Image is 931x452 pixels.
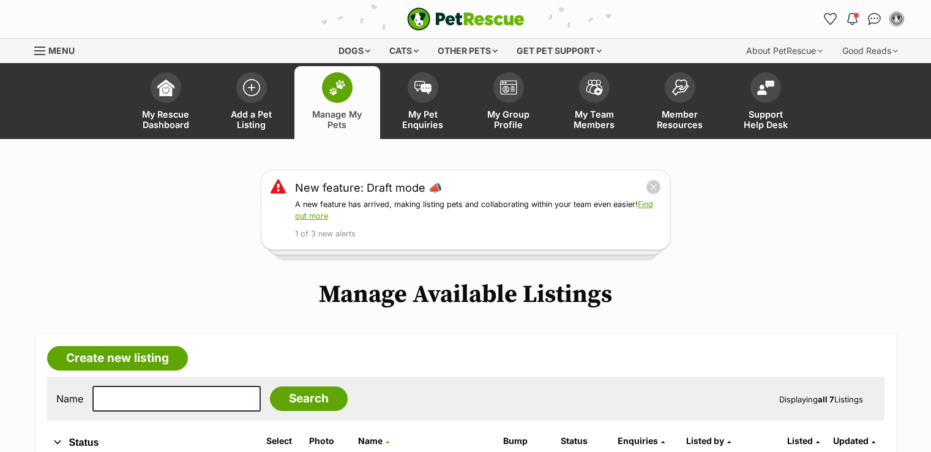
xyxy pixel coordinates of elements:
a: My Pet Enquiries [380,66,466,139]
span: Updated [833,435,869,446]
a: My Team Members [551,66,637,139]
button: Notifications [843,9,862,29]
strong: all 7 [818,394,834,404]
span: Listed [787,435,813,446]
a: Find out more [295,200,653,220]
button: Status [47,435,248,451]
img: help-desk-icon-fdf02630f3aa405de69fd3d07c3f3aa587a6932b1a1747fa1d2bba05be0121f9.svg [757,80,774,95]
img: dashboard-icon-eb2f2d2d3e046f16d808141f083e7271f6b2e854fb5c12c21221c1fb7104beca.svg [157,79,174,96]
a: Favourites [821,9,840,29]
th: Status [556,431,612,451]
div: Get pet support [508,39,610,63]
a: Support Help Desk [723,66,809,139]
a: My Group Profile [466,66,551,139]
a: Create new listing [47,346,188,371]
img: group-profile-icon-3fa3cf56718a62981997c0bc7e787c4b2cf8bcc04b72c1350f741eb67cf2f40e.svg [500,80,517,95]
img: pet-enquiries-icon-7e3ad2cf08bfb03b45e93fb7055b45f3efa6380592205ae92323e6603595dc1f.svg [414,81,432,94]
span: Name [358,435,383,446]
span: Support Help Desk [738,109,793,130]
div: Good Reads [834,39,907,63]
a: Conversations [865,9,884,29]
span: My Pet Enquiries [395,109,451,130]
th: Select [261,431,303,451]
input: Search [270,386,348,411]
p: A new feature has arrived, making listing pets and collaborating within your team even easier! [295,199,661,222]
img: logo-e224e6f780fb5917bec1dbf3a21bbac754714ae5b6737aabdf751b685950b380.svg [407,7,525,31]
th: Photo [304,431,352,451]
img: member-resources-icon-8e73f808a243e03378d46382f2149f9095a855e16c252ad45f914b54edf8863c.svg [671,79,689,96]
span: Manage My Pets [310,109,365,130]
button: close [646,179,661,195]
span: Listed by [686,435,724,446]
th: Bump [498,431,555,451]
a: My Rescue Dashboard [123,66,209,139]
span: Member Resources [652,109,708,130]
div: Other pets [429,39,506,63]
div: Dogs [330,39,379,63]
span: translation missing: en.admin.listings.index.attributes.enquiries [618,435,658,446]
div: Cats [381,39,427,63]
a: Menu [34,39,83,61]
img: chat-41dd97257d64d25036548639549fe6c8038ab92f7586957e7f3b1b290dea8141.svg [868,13,881,25]
a: New feature: Draft mode 📣 [295,179,442,196]
img: add-pet-listing-icon-0afa8454b4691262ce3f59096e99ab1cd57d4a30225e0717b998d2c9b9846f56.svg [243,79,260,96]
a: Member Resources [637,66,723,139]
span: My Group Profile [481,109,536,130]
img: team-members-icon-5396bd8760b3fe7c0b43da4ab00e1e3bb1a5d9ba89233759b79545d2d3fc5d0d.svg [586,80,603,96]
a: Enquiries [618,435,665,446]
span: Menu [48,45,75,56]
img: notifications-46538b983faf8c2785f20acdc204bb7945ddae34d4c08c2a6579f10ce5e182be.svg [847,13,857,25]
a: Add a Pet Listing [209,66,294,139]
div: About PetRescue [738,39,831,63]
a: Listed by [686,435,731,446]
span: Add a Pet Listing [224,109,279,130]
label: Name [56,393,83,404]
a: Manage My Pets [294,66,380,139]
span: My Team Members [567,109,622,130]
span: My Rescue Dashboard [138,109,193,130]
a: Listed [787,435,820,446]
span: Displaying Listings [779,394,863,404]
button: My account [887,9,907,29]
a: PetRescue [407,7,525,31]
a: Name [358,435,389,446]
img: manage-my-pets-icon-02211641906a0b7f246fdf0571729dbe1e7629f14944591b6c1af311fb30b64b.svg [329,80,346,96]
p: 1 of 3 new alerts [295,228,661,240]
ul: Account quick links [821,9,907,29]
a: Updated [833,435,875,446]
img: Lynne Thurston profile pic [891,13,903,25]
